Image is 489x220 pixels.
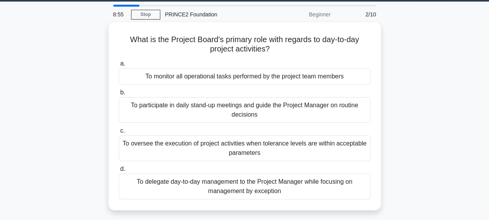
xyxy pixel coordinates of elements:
[120,89,125,96] span: b.
[120,165,125,172] span: d.
[119,68,371,85] div: To monitor all operational tasks performed by the project team members
[267,7,335,22] div: Beginner
[119,174,371,199] div: To delegate day-to-day management to the Project Manager while focusing on management by exception
[119,135,371,161] div: To oversee the execution of project activities when tolerance levels are within acceptable parame...
[118,35,372,54] h5: What is the Project Board's primary role with regards to day-to-day project activities?
[131,10,160,20] a: Stop
[109,7,131,22] div: 8:55
[120,127,125,134] span: c.
[335,7,381,22] div: 2/10
[119,97,371,123] div: To participate in daily stand-up meetings and guide the Project Manager on routine decisions
[160,7,267,22] div: PRINCE2 Foundation
[120,60,125,67] span: a.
